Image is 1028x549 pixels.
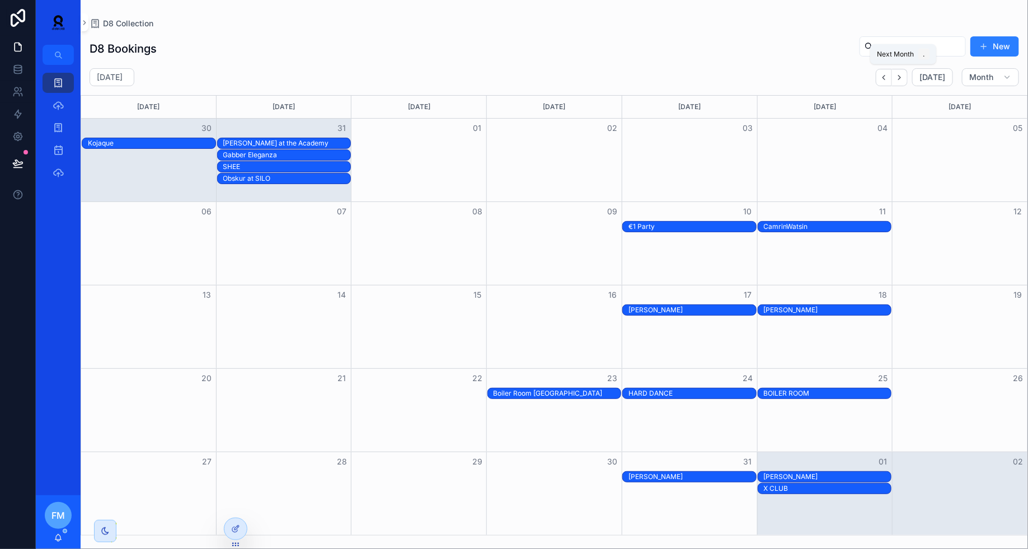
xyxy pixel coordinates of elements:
[36,65,81,197] div: scrollable content
[83,96,214,118] div: [DATE]
[353,96,485,118] div: [DATE]
[919,50,928,59] span: .
[741,455,754,468] button: 31
[335,205,349,218] button: 07
[764,484,891,493] div: X CLUB
[471,205,484,218] button: 08
[223,173,351,184] div: Obskur at SILO
[200,455,214,468] button: 27
[741,121,754,135] button: 03
[764,305,891,315] div: Casso
[759,96,891,118] div: [DATE]
[876,69,892,86] button: Back
[876,205,889,218] button: 11
[471,455,484,468] button: 29
[605,455,619,468] button: 30
[81,95,1028,536] div: Month View
[764,484,891,494] div: X CLUB
[1011,288,1025,302] button: 19
[605,205,619,218] button: 09
[335,372,349,385] button: 21
[741,288,754,302] button: 17
[1011,455,1025,468] button: 02
[741,372,754,385] button: 24
[103,18,153,29] span: D8 Collection
[335,288,349,302] button: 14
[628,306,756,315] div: [PERSON_NAME]
[223,162,351,172] div: SHEE
[1011,121,1025,135] button: 05
[335,455,349,468] button: 28
[200,121,214,135] button: 30
[894,96,1026,118] div: [DATE]
[764,472,891,481] div: [PERSON_NAME]
[88,138,215,148] div: Kojaque
[88,139,215,148] div: Kojaque
[628,222,756,231] div: €1 Party
[892,69,908,86] button: Next
[223,174,351,183] div: Obskur at SILO
[877,50,914,59] span: Next Month
[223,150,351,160] div: Gabber Eleganza
[223,162,351,171] div: SHEE
[1011,372,1025,385] button: 26
[494,389,621,398] div: Boiler Room [GEOGRAPHIC_DATA]
[628,389,756,398] div: HARD DANCE
[876,372,889,385] button: 25
[335,121,349,135] button: 31
[969,72,994,82] span: Month
[764,306,891,315] div: [PERSON_NAME]
[628,472,756,481] div: [PERSON_NAME]
[223,138,351,148] div: Max Dean at the Academy
[764,472,891,482] div: Rossi
[876,455,889,468] button: 01
[1011,205,1025,218] button: 12
[471,121,484,135] button: 01
[628,305,756,315] div: Alan Fitzpatrick
[628,472,756,482] div: Eli Brown
[764,388,891,398] div: BOILER ROOM
[223,139,351,148] div: [PERSON_NAME] at the Academy
[90,18,153,29] a: D8 Collection
[764,222,891,232] div: CamrinWatsin
[489,96,620,118] div: [DATE]
[764,222,891,231] div: CamrinWatsin
[200,288,214,302] button: 13
[919,72,946,82] span: [DATE]
[624,96,755,118] div: [DATE]
[200,372,214,385] button: 20
[741,205,754,218] button: 10
[876,288,889,302] button: 18
[628,388,756,398] div: HARD DANCE
[51,509,65,522] span: FM
[471,372,484,385] button: 22
[200,205,214,218] button: 06
[912,68,953,86] button: [DATE]
[962,68,1019,86] button: Month
[223,151,351,159] div: Gabber Eleganza
[45,13,72,31] img: App logo
[97,72,123,83] h2: [DATE]
[970,36,1019,57] button: New
[628,222,756,232] div: €1 Party
[764,389,891,398] div: BOILER ROOM
[90,41,157,57] h1: D8 Bookings
[494,388,621,398] div: Boiler Room Dublin
[605,288,619,302] button: 16
[471,288,484,302] button: 15
[605,372,619,385] button: 23
[876,121,889,135] button: 04
[218,96,350,118] div: [DATE]
[605,121,619,135] button: 02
